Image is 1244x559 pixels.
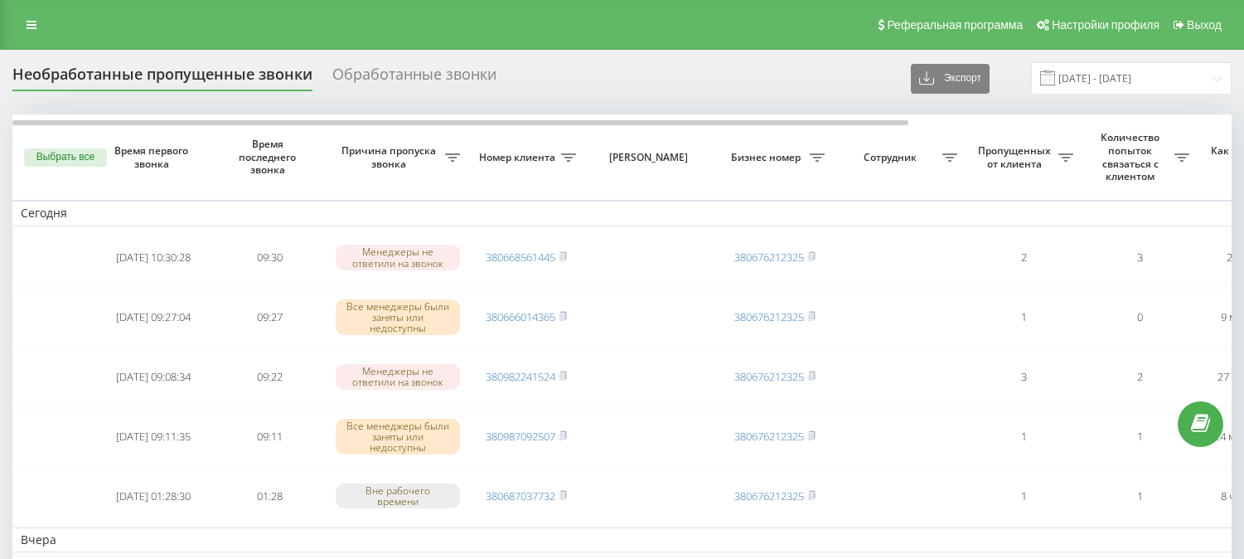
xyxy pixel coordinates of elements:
[332,66,496,91] div: Обработанные звонки
[841,151,942,164] span: Сотрудник
[966,289,1082,346] td: 1
[211,289,327,346] td: 09:27
[336,144,445,170] span: Причина пропуска звонка
[1187,18,1222,32] span: Выход
[734,250,804,265] a: 380676212325
[966,230,1082,286] td: 2
[1090,131,1174,182] span: Количество попыток связаться с клиентом
[734,429,804,444] a: 380676212325
[1082,348,1198,405] td: 2
[24,148,107,167] button: Выбрать все
[725,151,810,164] span: Бизнес номер
[336,484,460,508] div: Вне рабочего времени
[1052,18,1159,32] span: Настройки профиля
[1082,408,1198,464] td: 1
[966,348,1082,405] td: 3
[966,408,1082,464] td: 1
[1082,289,1198,346] td: 0
[225,138,314,177] span: Время последнего звонка
[966,468,1082,524] td: 1
[95,289,211,346] td: [DATE] 09:27:04
[95,230,211,286] td: [DATE] 10:30:28
[598,151,703,164] span: [PERSON_NAME]
[211,468,327,524] td: 01:28
[336,364,460,389] div: Менеджеры не ответили на звонок
[95,348,211,405] td: [DATE] 09:08:34
[486,369,555,384] a: 380982241524
[734,369,804,384] a: 380676212325
[1082,230,1198,286] td: 3
[734,309,804,324] a: 380676212325
[95,408,211,464] td: [DATE] 09:11:35
[336,419,460,455] div: Все менеджеры были заняты или недоступны
[477,151,561,164] span: Номер клиента
[974,144,1058,170] span: Пропущенных от клиента
[486,309,555,324] a: 380666014365
[211,348,327,405] td: 09:22
[109,144,198,170] span: Время первого звонка
[336,299,460,336] div: Все менеджеры были заняты или недоступны
[1082,468,1198,524] td: 1
[336,245,460,270] div: Менеджеры не ответили на звонок
[887,18,1023,32] span: Реферальная программа
[911,64,990,94] button: Экспорт
[734,489,804,503] a: 380676212325
[95,468,211,524] td: [DATE] 01:28:30
[211,230,327,286] td: 09:30
[12,66,312,91] div: Необработанные пропущенные звонки
[211,408,327,464] td: 09:11
[486,429,555,444] a: 380987092507
[486,250,555,265] a: 380668561445
[486,489,555,503] a: 380687037732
